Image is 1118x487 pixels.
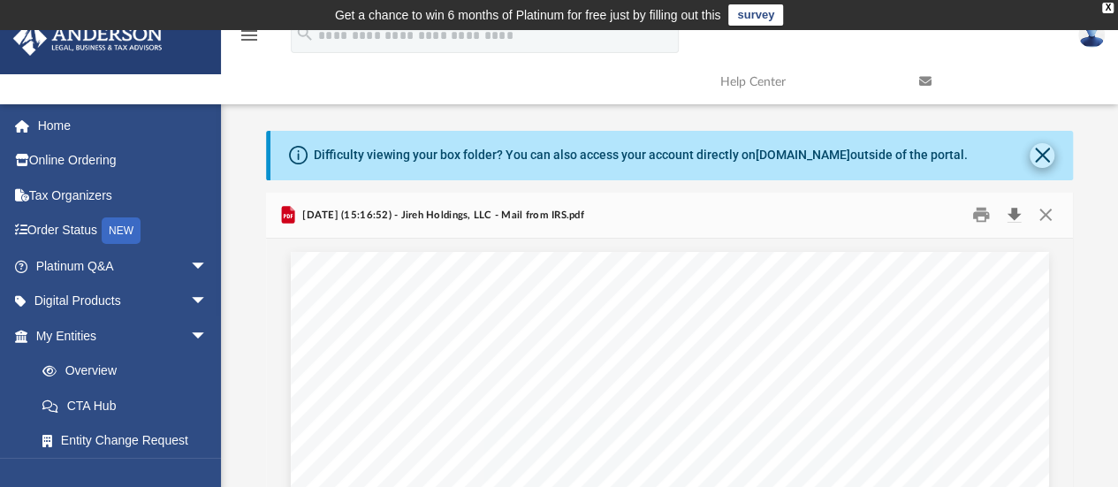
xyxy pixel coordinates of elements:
div: NEW [102,217,141,244]
a: Digital Productsarrow_drop_down [12,284,234,319]
span: [DATE] (15:16:52) - Jireh Holdings, LLC - Mail from IRS.pdf [299,208,584,224]
span: arrow_drop_down [190,248,225,285]
i: menu [239,25,260,46]
a: menu [239,34,260,46]
a: CTA Hub [25,388,234,423]
span: arrow_drop_down [190,318,225,354]
div: Get a chance to win 6 months of Platinum for free just by filling out this [335,4,721,26]
img: Anderson Advisors Platinum Portal [8,21,168,56]
a: [DOMAIN_NAME] [756,148,850,162]
a: Tax Organizers [12,178,234,213]
a: Online Ordering [12,143,234,179]
a: Help Center [707,47,906,117]
span: arrow_drop_down [190,284,225,320]
a: Order StatusNEW [12,213,234,249]
button: Print [963,202,999,229]
a: Overview [25,354,234,389]
a: survey [728,4,783,26]
button: Close [1030,143,1054,168]
button: Close [1030,202,1061,229]
button: Download [998,202,1030,229]
a: My Entitiesarrow_drop_down [12,318,234,354]
a: Platinum Q&Aarrow_drop_down [12,248,234,284]
div: Difficulty viewing your box folder? You can also access your account directly on outside of the p... [314,146,968,164]
a: Entity Change Request [25,423,234,459]
a: Home [12,108,234,143]
i: search [295,24,315,43]
img: User Pic [1078,22,1105,48]
div: close [1102,3,1114,13]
